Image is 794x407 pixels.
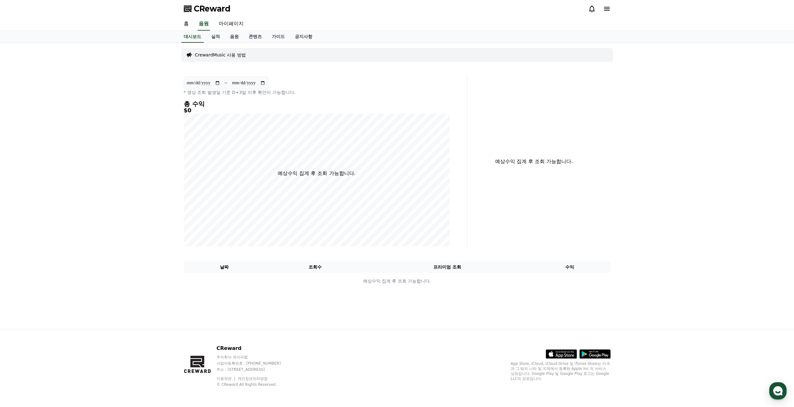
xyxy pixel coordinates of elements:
p: 예상수익 집계 후 조회 가능합니다. [472,158,596,165]
th: 프리미엄 조회 [365,261,529,273]
a: 콘텐츠 [244,31,267,43]
h5: $0 [184,107,450,114]
a: CrewardMusic 사용 방법 [195,52,246,58]
p: App Store, iCloud, iCloud Drive 및 iTunes Store는 미국과 그 밖의 나라 및 지역에서 등록된 Apple Inc.의 서비스 상표입니다. Goo... [511,361,611,381]
span: 대화 [57,207,65,212]
a: 마이페이지 [214,17,249,31]
p: 예상수익 집계 후 조회 가능합니다. [278,170,355,177]
p: CReward [217,345,293,352]
a: 설정 [80,198,120,213]
p: 주소 : [STREET_ADDRESS] [217,367,293,372]
a: 음원 [197,17,210,31]
h4: 총 수익 [184,100,450,107]
th: 날짜 [184,261,265,273]
th: 수익 [529,261,611,273]
a: 개인정보처리방침 [238,376,268,381]
span: 홈 [20,207,23,212]
a: 이용약관 [217,376,236,381]
a: 대화 [41,198,80,213]
th: 조회수 [265,261,365,273]
p: 사업자등록번호 : [PHONE_NUMBER] [217,361,293,366]
a: 공지사항 [290,31,317,43]
p: 주식회사 와이피랩 [217,355,293,360]
p: © CReward All Rights Reserved. [217,382,293,387]
a: 음원 [225,31,244,43]
span: CReward [194,4,231,14]
p: 예상수익 집계 후 조회 가능합니다. [184,278,610,284]
a: 홈 [179,17,194,31]
p: ~ [224,79,228,87]
p: * 영상 조회 발생일 기준 D+3일 이후 확인이 가능합니다. [184,89,450,95]
a: 대시보드 [181,31,204,43]
a: 홈 [2,198,41,213]
a: CReward [184,4,231,14]
a: 실적 [206,31,225,43]
a: 가이드 [267,31,290,43]
span: 설정 [96,207,104,212]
